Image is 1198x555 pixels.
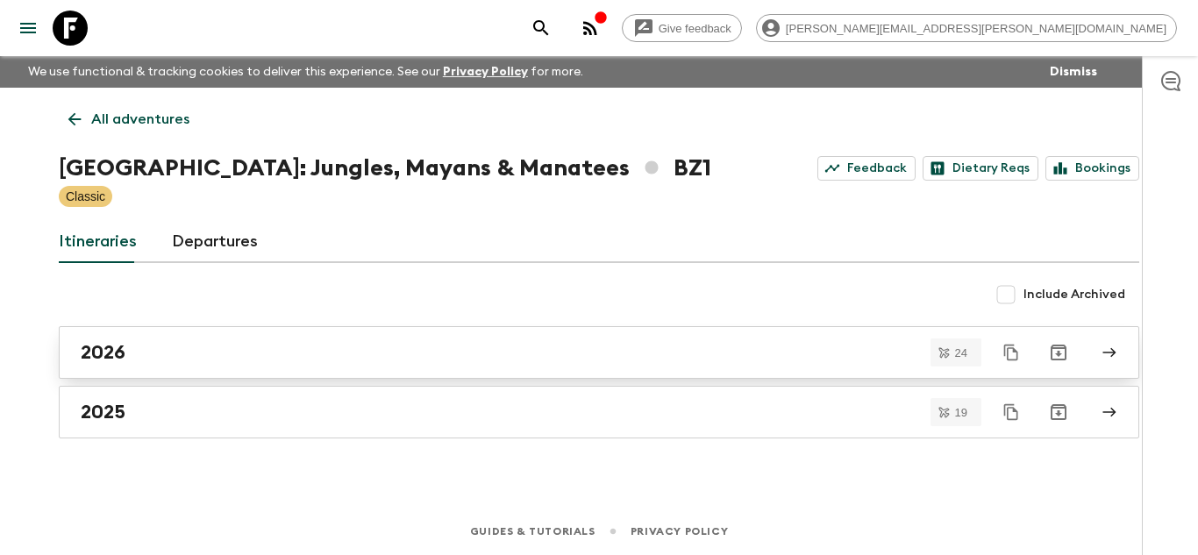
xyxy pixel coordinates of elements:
a: Bookings [1045,156,1139,181]
a: 2026 [59,326,1139,379]
p: We use functional & tracking cookies to deliver this experience. See our for more. [21,56,590,88]
button: Duplicate [995,337,1027,368]
p: Classic [66,188,105,205]
p: All adventures [91,109,189,130]
span: [PERSON_NAME][EMAIL_ADDRESS][PERSON_NAME][DOMAIN_NAME] [776,22,1176,35]
button: search adventures [524,11,559,46]
button: Archive [1041,335,1076,370]
div: [PERSON_NAME][EMAIL_ADDRESS][PERSON_NAME][DOMAIN_NAME] [756,14,1177,42]
button: Dismiss [1045,60,1102,84]
span: Include Archived [1023,286,1125,303]
a: All adventures [59,102,199,137]
span: 24 [945,347,978,359]
button: menu [11,11,46,46]
span: 19 [945,407,978,418]
a: 2025 [59,386,1139,438]
a: Departures [172,221,258,263]
button: Duplicate [995,396,1027,428]
a: Feedback [817,156,916,181]
h1: [GEOGRAPHIC_DATA]: Jungles, Mayans & Manatees BZ1 [59,151,711,186]
a: Guides & Tutorials [470,522,595,541]
a: Give feedback [622,14,742,42]
a: Privacy Policy [443,66,528,78]
a: Itineraries [59,221,137,263]
span: Give feedback [649,22,741,35]
button: Archive [1041,395,1076,430]
h2: 2025 [81,401,125,423]
a: Dietary Reqs [923,156,1038,181]
a: Privacy Policy [631,522,728,541]
h2: 2026 [81,341,125,364]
